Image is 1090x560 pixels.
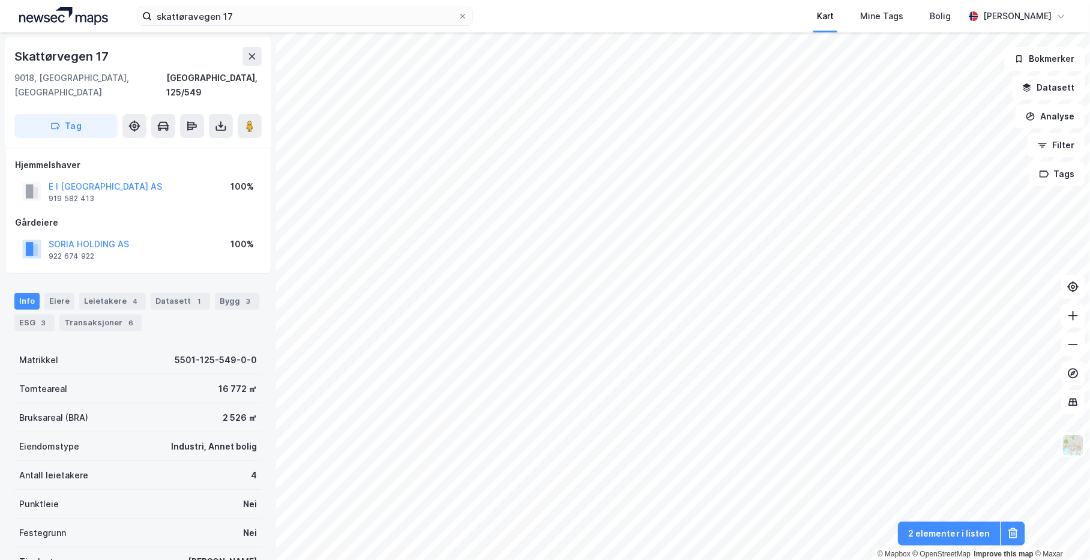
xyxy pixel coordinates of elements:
div: 1 [193,295,205,307]
div: Punktleie [19,497,59,511]
div: Mine Tags [860,9,903,23]
div: 100% [230,179,254,194]
button: 2 elementer i listen [898,522,1001,546]
div: 100% [230,237,254,251]
div: 922 674 922 [49,251,94,261]
a: Improve this map [974,550,1034,558]
div: Skattørvegen 17 [14,47,111,66]
div: 16 772 ㎡ [218,382,257,396]
div: Industri, Annet bolig [171,439,257,454]
div: 3 [38,317,50,329]
div: Gårdeiere [15,215,261,230]
div: Datasett [151,293,210,310]
div: Tomteareal [19,382,67,396]
div: [PERSON_NAME] [983,9,1052,23]
button: Bokmerker [1004,47,1085,71]
div: Transaksjoner [59,315,142,331]
img: Z [1062,434,1085,457]
div: ESG [14,315,55,331]
div: Nei [243,526,257,540]
div: Bygg [215,293,259,310]
div: Festegrunn [19,526,66,540]
div: Leietakere [79,293,146,310]
a: OpenStreetMap [913,550,971,558]
div: 4 [251,468,257,483]
div: 6 [125,317,137,329]
div: 5501-125-549-0-0 [175,353,257,367]
div: 9018, [GEOGRAPHIC_DATA], [GEOGRAPHIC_DATA] [14,71,166,100]
div: Eiere [44,293,74,310]
div: Bolig [930,9,951,23]
div: Kontrollprogram for chat [1030,502,1090,560]
div: Info [14,293,40,310]
button: Tags [1029,162,1085,186]
div: 2 526 ㎡ [223,411,257,425]
div: Eiendomstype [19,439,79,454]
button: Analyse [1016,104,1085,128]
img: logo.a4113a55bc3d86da70a041830d287a7e.svg [19,7,108,25]
div: Matrikkel [19,353,58,367]
div: [GEOGRAPHIC_DATA], 125/549 [166,71,262,100]
button: Tag [14,114,118,138]
div: 3 [242,295,254,307]
input: Søk på adresse, matrikkel, gårdeiere, leietakere eller personer [152,7,458,25]
div: 4 [129,295,141,307]
iframe: Chat Widget [1030,502,1090,560]
div: Kart [817,9,834,23]
div: Nei [243,497,257,511]
div: Hjemmelshaver [15,158,261,172]
a: Mapbox [878,550,911,558]
button: Datasett [1012,76,1085,100]
div: Antall leietakere [19,468,88,483]
button: Filter [1028,133,1085,157]
div: Bruksareal (BRA) [19,411,88,425]
div: 919 582 413 [49,194,94,203]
